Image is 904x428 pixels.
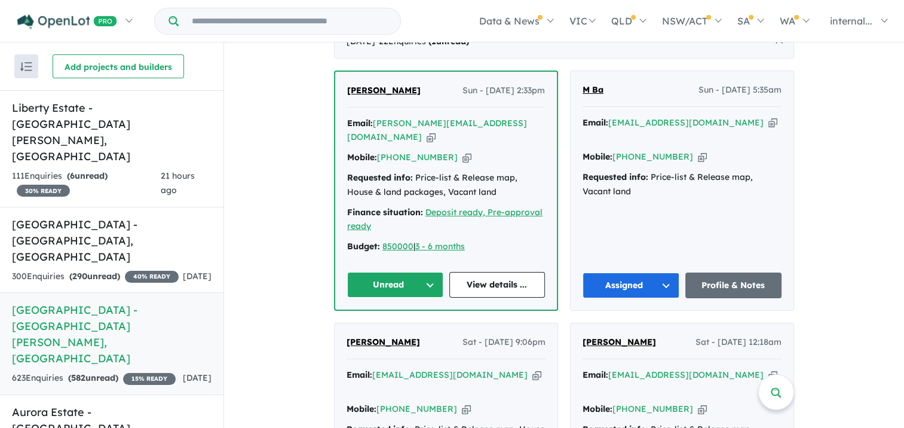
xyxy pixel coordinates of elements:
[12,371,176,386] div: 623 Enquir ies
[72,271,87,282] span: 290
[183,271,212,282] span: [DATE]
[612,403,693,414] a: [PHONE_NUMBER]
[376,403,457,414] a: [PHONE_NUMBER]
[347,172,413,183] strong: Requested info:
[17,14,117,29] img: Openlot PRO Logo White
[12,100,212,164] h5: Liberty Estate - [GEOGRAPHIC_DATA][PERSON_NAME] , [GEOGRAPHIC_DATA]
[462,403,471,415] button: Copy
[583,335,656,350] a: [PERSON_NAME]
[125,271,179,283] span: 40 % READY
[698,151,707,163] button: Copy
[347,403,376,414] strong: Mobile:
[347,118,527,143] a: [PERSON_NAME][EMAIL_ADDRESS][DOMAIN_NAME]
[427,131,436,143] button: Copy
[372,369,528,380] a: [EMAIL_ADDRESS][DOMAIN_NAME]
[70,170,75,181] span: 6
[695,335,782,350] span: Sat - [DATE] 12:18am
[347,241,380,252] strong: Budget:
[347,337,420,347] span: [PERSON_NAME]
[347,207,543,232] a: Deposit ready, Pre-approval ready
[12,302,212,366] h5: [GEOGRAPHIC_DATA] - [GEOGRAPHIC_DATA][PERSON_NAME] , [GEOGRAPHIC_DATA]
[583,273,679,298] button: Assigned
[12,216,212,265] h5: [GEOGRAPHIC_DATA] - [GEOGRAPHIC_DATA] , [GEOGRAPHIC_DATA]
[768,369,777,381] button: Copy
[583,172,648,182] strong: Requested info:
[583,403,612,414] strong: Mobile:
[161,170,195,195] span: 21 hours ago
[698,83,782,97] span: Sun - [DATE] 5:35am
[183,372,212,383] span: [DATE]
[71,372,85,383] span: 582
[583,117,608,128] strong: Email:
[68,372,118,383] strong: ( unread)
[12,270,179,284] div: 300 Enquir ies
[608,117,764,128] a: [EMAIL_ADDRESS][DOMAIN_NAME]
[583,84,603,95] span: M Ba
[698,403,707,415] button: Copy
[462,335,546,350] span: Sat - [DATE] 9:06pm
[532,369,541,381] button: Copy
[20,62,32,71] img: sort.svg
[347,272,443,298] button: Unread
[583,170,782,199] div: Price-list & Release map, Vacant land
[768,117,777,129] button: Copy
[347,152,377,163] strong: Mobile:
[583,83,603,97] a: M Ba
[612,151,693,162] a: [PHONE_NUMBER]
[347,207,423,218] strong: Finance situation:
[53,54,184,78] button: Add projects and builders
[347,240,545,254] div: |
[449,272,546,298] a: View details ...
[462,151,471,164] button: Copy
[347,118,373,129] strong: Email:
[347,171,545,200] div: Price-list & Release map, House & land packages, Vacant land
[382,241,413,252] a: 850000
[583,369,608,380] strong: Email:
[685,273,782,298] a: Profile & Notes
[583,337,656,347] span: [PERSON_NAME]
[347,369,372,380] strong: Email:
[69,271,120,282] strong: ( unread)
[347,84,421,98] a: [PERSON_NAME]
[17,185,70,197] span: 30 % READY
[415,241,465,252] a: 3 - 6 months
[377,152,458,163] a: [PHONE_NUMBER]
[181,8,398,34] input: Try estate name, suburb, builder or developer
[583,151,612,162] strong: Mobile:
[347,335,420,350] a: [PERSON_NAME]
[830,15,872,27] span: internal...
[12,169,161,198] div: 111 Enquir ies
[67,170,108,181] strong: ( unread)
[608,369,764,380] a: [EMAIL_ADDRESS][DOMAIN_NAME]
[462,84,545,98] span: Sun - [DATE] 2:33pm
[123,373,176,385] span: 15 % READY
[347,85,421,96] span: [PERSON_NAME]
